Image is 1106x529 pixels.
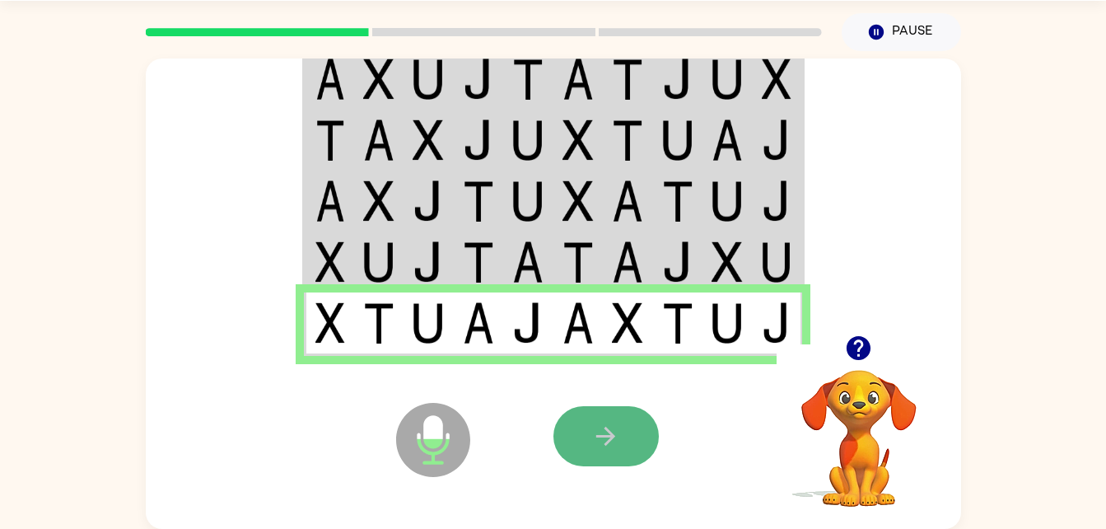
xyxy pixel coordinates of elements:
[662,180,693,222] img: t
[612,302,643,344] img: x
[712,302,743,344] img: u
[463,302,494,344] img: a
[562,302,594,344] img: a
[762,180,791,222] img: j
[315,302,345,344] img: x
[315,119,345,161] img: t
[315,180,345,222] img: a
[463,180,494,222] img: t
[612,180,643,222] img: a
[463,241,494,283] img: t
[762,59,791,100] img: x
[662,119,693,161] img: u
[363,119,394,161] img: a
[562,241,594,283] img: t
[842,13,961,51] button: Pause
[363,180,394,222] img: x
[612,241,643,283] img: a
[662,302,693,344] img: t
[315,59,345,100] img: a
[762,302,791,344] img: j
[512,241,544,283] img: a
[712,180,743,222] img: u
[363,302,394,344] img: t
[413,59,444,100] img: u
[413,302,444,344] img: u
[512,180,544,222] img: u
[413,180,444,222] img: j
[612,119,643,161] img: t
[512,302,544,344] img: j
[562,119,594,161] img: x
[712,241,743,283] img: x
[762,241,791,283] img: u
[562,59,594,100] img: a
[712,119,743,161] img: a
[463,59,494,100] img: j
[662,59,693,100] img: j
[712,59,743,100] img: u
[463,119,494,161] img: j
[512,59,544,100] img: t
[363,241,394,283] img: u
[662,241,693,283] img: j
[612,59,643,100] img: t
[762,119,791,161] img: j
[413,241,444,283] img: j
[512,119,544,161] img: u
[777,344,941,509] video: Your browser must support playing .mp4 files to use Literably. Please try using another browser.
[315,241,345,283] img: x
[562,180,594,222] img: x
[363,59,394,100] img: x
[413,119,444,161] img: x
